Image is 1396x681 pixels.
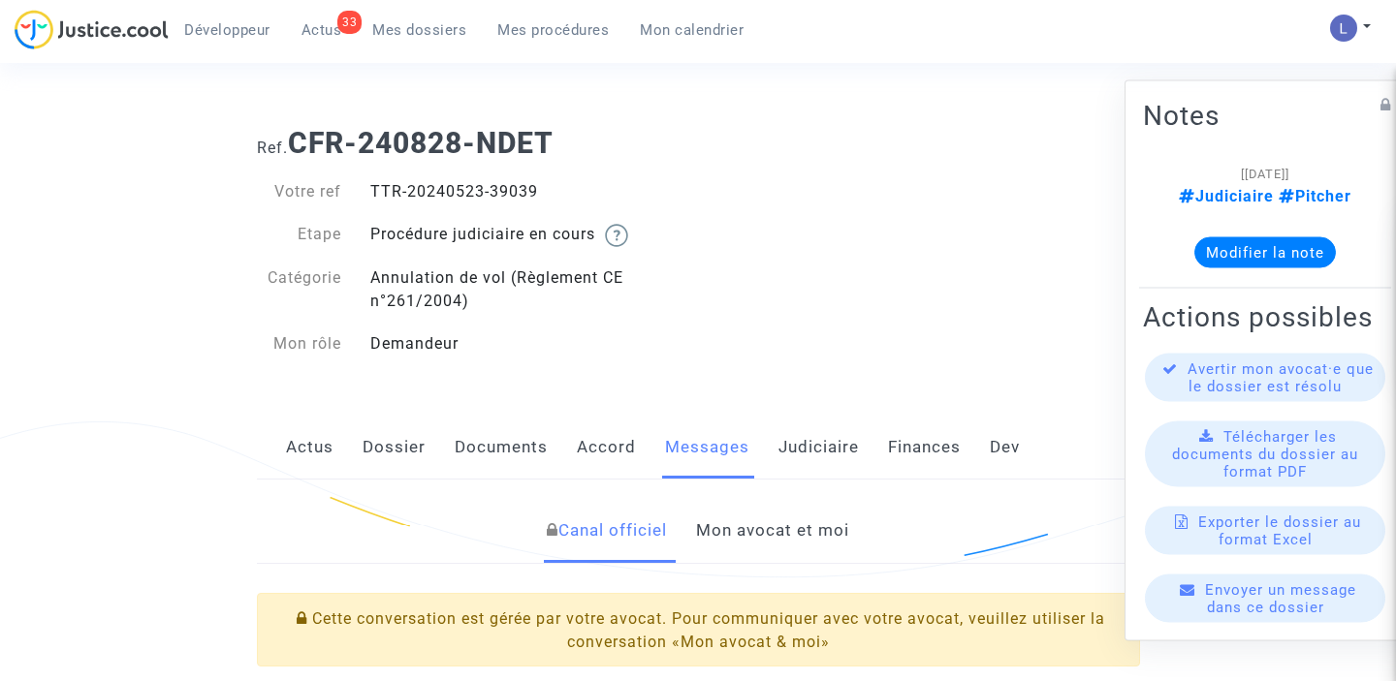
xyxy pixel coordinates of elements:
[301,21,342,39] span: Actus
[605,224,628,247] img: help.svg
[357,15,482,45] a: Mes dossiers
[1143,98,1387,132] h2: Notes
[15,10,169,49] img: jc-logo.svg
[257,139,288,157] span: Ref.
[888,416,961,480] a: Finances
[640,21,744,39] span: Mon calendrier
[356,180,698,203] div: TTR-20240523-39039
[169,15,286,45] a: Développeur
[482,15,624,45] a: Mes procédures
[242,180,357,203] div: Votre ref
[356,266,698,313] div: Annulation de vol (Règlement CE n°261/2004)
[1205,580,1356,615] span: Envoyer un message dans ce dossier
[337,11,362,34] div: 33
[363,416,426,480] a: Dossier
[1194,236,1336,267] button: Modifier la note
[1198,512,1361,547] span: Exporter le dossier au format Excel
[1172,427,1358,480] span: Télécharger les documents du dossier au format PDF
[356,223,698,247] div: Procédure judiciaire en cours
[286,416,333,480] a: Actus
[577,416,636,480] a: Accord
[1274,186,1351,204] span: Pitcher
[242,223,357,247] div: Etape
[1143,299,1387,333] h2: Actions possibles
[665,416,749,480] a: Messages
[242,266,357,313] div: Catégorie
[1188,359,1374,394] span: Avertir mon avocat·e que le dossier est résolu
[1330,15,1357,42] img: AATXAJzI13CaqkJmx-MOQUbNyDE09GJ9dorwRvFSQZdH=s96-c
[497,21,609,39] span: Mes procédures
[1179,186,1274,204] span: Judiciaire
[372,21,466,39] span: Mes dossiers
[257,593,1140,666] div: Cette conversation est gérée par votre avocat. Pour communiquer avec votre avocat, veuillez utili...
[286,15,358,45] a: 33Actus
[624,15,759,45] a: Mon calendrier
[696,499,849,563] a: Mon avocat et moi
[242,332,357,356] div: Mon rôle
[990,416,1020,480] a: Dev
[184,21,270,39] span: Développeur
[1241,166,1289,180] span: [[DATE]]
[288,126,554,160] b: CFR-240828-NDET
[778,416,859,480] a: Judiciaire
[547,499,667,563] a: Canal officiel
[455,416,548,480] a: Documents
[356,332,698,356] div: Demandeur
